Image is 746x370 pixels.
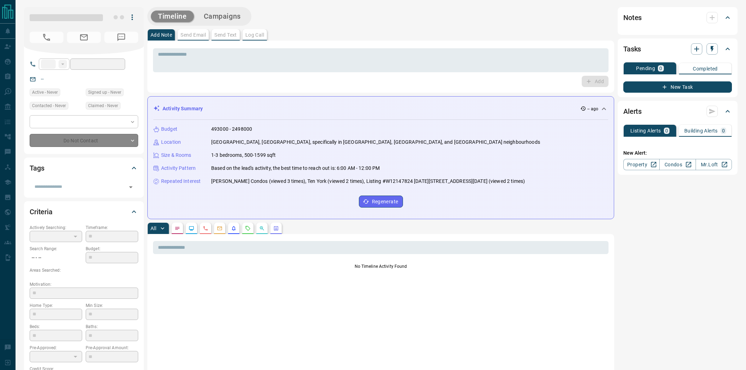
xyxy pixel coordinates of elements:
[693,66,718,71] p: Completed
[211,125,252,133] p: 493000 - 2498000
[623,12,642,23] h2: Notes
[623,106,642,117] h2: Alerts
[623,41,732,57] div: Tasks
[30,160,138,177] div: Tags
[231,226,237,231] svg: Listing Alerts
[86,323,138,330] p: Baths:
[203,226,208,231] svg: Calls
[161,178,201,185] p: Repeated Interest
[161,138,181,146] p: Location
[30,134,138,147] div: Do Not Contact
[175,226,180,231] svg: Notes
[623,43,641,55] h2: Tasks
[153,263,609,270] p: No Timeline Activity Found
[197,11,248,22] button: Campaigns
[245,226,251,231] svg: Requests
[86,224,138,231] p: Timeframe:
[88,102,118,109] span: Claimed - Never
[161,125,177,133] p: Budget
[359,196,403,208] button: Regenerate
[623,9,732,26] div: Notes
[211,178,525,185] p: [PERSON_NAME] Condos (viewed 3 times), Ten York (viewed 2 times), Listing #W12147824 [DATE][STREE...
[88,89,121,96] span: Signed up - Never
[30,281,138,288] p: Motivation:
[30,246,82,252] p: Search Range:
[104,32,138,43] span: No Number
[217,226,222,231] svg: Emails
[30,224,82,231] p: Actively Searching:
[30,206,53,217] h2: Criteria
[151,11,194,22] button: Timeline
[722,128,725,133] p: 0
[86,246,138,252] p: Budget:
[161,165,196,172] p: Activity Pattern
[30,345,82,351] p: Pre-Approved:
[30,203,138,220] div: Criteria
[630,128,661,133] p: Listing Alerts
[587,106,598,112] p: -- ago
[30,323,82,330] p: Beds:
[41,76,44,82] a: --
[153,102,608,115] div: Activity Summary-- ago
[30,267,138,273] p: Areas Searched:
[623,159,660,170] a: Property
[67,32,101,43] span: No Email
[163,105,203,112] p: Activity Summary
[30,32,63,43] span: No Number
[259,226,265,231] svg: Opportunities
[211,165,380,172] p: Based on the lead's activity, the best time to reach out is: 6:00 AM - 12:00 PM
[161,152,191,159] p: Size & Rooms
[211,138,540,146] p: [GEOGRAPHIC_DATA], [GEOGRAPHIC_DATA], specifically in [GEOGRAPHIC_DATA], [GEOGRAPHIC_DATA], and [...
[32,89,58,96] span: Active - Never
[665,128,668,133] p: 0
[211,152,276,159] p: 1-3 bedrooms, 500-1599 sqft
[189,226,194,231] svg: Lead Browsing Activity
[86,302,138,309] p: Min Size:
[32,102,66,109] span: Contacted - Never
[623,81,732,93] button: New Task
[659,159,696,170] a: Condos
[684,128,718,133] p: Building Alerts
[151,32,172,37] p: Add Note
[659,66,662,71] p: 0
[30,302,82,309] p: Home Type:
[30,252,82,264] p: -- - --
[623,149,732,157] p: New Alert:
[623,103,732,120] div: Alerts
[273,226,279,231] svg: Agent Actions
[86,345,138,351] p: Pre-Approval Amount:
[126,182,136,192] button: Open
[636,66,655,71] p: Pending
[30,162,44,174] h2: Tags
[151,226,156,231] p: All
[696,159,732,170] a: Mr.Loft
